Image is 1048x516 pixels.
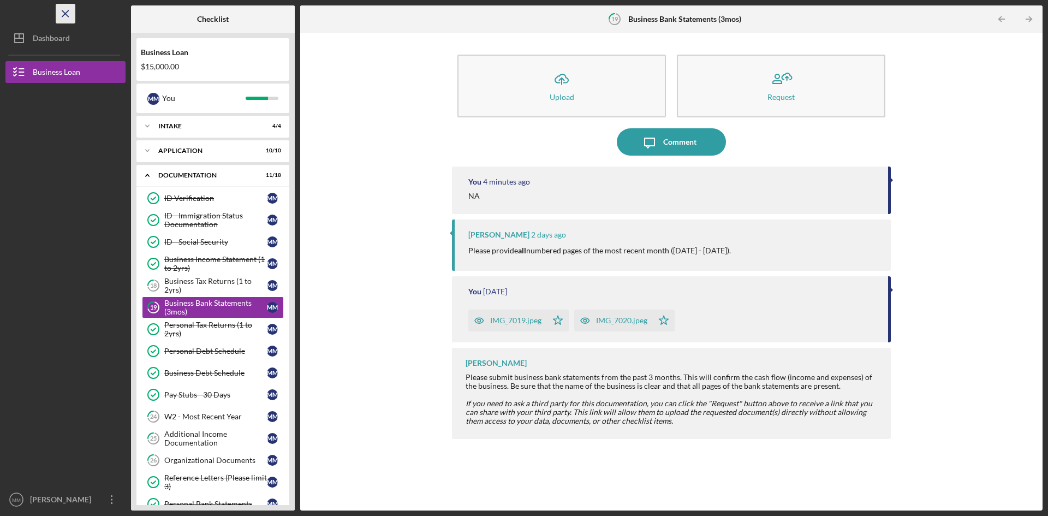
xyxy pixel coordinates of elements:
[142,449,284,471] a: 26Organizational DocumentsMM
[142,406,284,428] a: 24W2 - Most Recent YearMM
[267,346,278,357] div: M M
[33,61,80,86] div: Business Loan
[164,390,267,399] div: Pay Stubs - 30 Days
[164,255,267,272] div: Business Income Statement (1 to 2yrs)
[158,123,254,129] div: Intake
[164,347,267,355] div: Personal Debt Schedule
[468,287,481,296] div: You
[267,433,278,444] div: M M
[158,172,254,179] div: Documentation
[141,62,285,71] div: $15,000.00
[267,367,278,378] div: M M
[483,177,530,186] time: 2025-10-09 15:23
[5,61,126,83] button: Business Loan
[150,282,157,289] tspan: 18
[596,316,647,325] div: IMG_7020.jpeg
[150,304,157,311] tspan: 19
[468,310,569,331] button: IMG_7019.jpeg
[164,211,267,229] div: ID - Immigration Status Documentation
[468,192,480,200] div: NA
[142,428,284,449] a: 25Additional Income DocumentationMM
[490,316,541,325] div: IMG_7019.jpeg
[267,499,278,509] div: M M
[142,275,284,296] a: 18Business Tax Returns (1 to 2yrs)MM
[468,177,481,186] div: You
[164,369,267,377] div: Business Debt Schedule
[142,253,284,275] a: Business Income Statement (1 to 2yrs)MM
[663,128,696,156] div: Comment
[468,245,731,257] p: Please provide numbered pages of the most recent month ([DATE] - [DATE]).
[628,15,741,23] b: Business Bank Statements (3mos)
[457,55,666,117] button: Upload
[267,324,278,335] div: M M
[142,209,284,231] a: ID - Immigration Status DocumentationMM
[164,299,267,316] div: Business Bank Statements (3mos)
[261,123,281,129] div: 4 / 4
[147,93,159,105] div: M M
[611,15,618,22] tspan: 19
[164,277,267,294] div: Business Tax Returns (1 to 2yrs)
[267,389,278,400] div: M M
[267,215,278,226] div: M M
[267,236,278,247] div: M M
[142,231,284,253] a: ID - Social SecurityMM
[466,359,527,367] div: [PERSON_NAME]
[267,258,278,269] div: M M
[164,473,267,491] div: Reference Letters (Please limit 3)
[466,373,880,390] div: Please submit business bank statements from the past 3 months. This will confirm the cash flow (i...
[164,321,267,338] div: Personal Tax Returns (1 to 2yrs)
[267,411,278,422] div: M M
[150,413,157,420] tspan: 24
[518,246,526,255] strong: all
[142,362,284,384] a: Business Debt ScheduleMM
[267,477,278,488] div: M M
[5,27,126,49] button: Dashboard
[142,318,284,340] a: Personal Tax Returns (1 to 2yrs)MM
[164,430,267,447] div: Additional Income Documentation
[466,399,880,425] div: ​
[261,147,281,154] div: 10 / 10
[141,48,285,57] div: Business Loan
[267,193,278,204] div: M M
[158,147,254,154] div: Application
[197,15,229,23] b: Checklist
[267,280,278,291] div: M M
[617,128,726,156] button: Comment
[150,435,157,442] tspan: 25
[150,457,157,464] tspan: 26
[164,194,267,203] div: ID Verification
[142,340,284,362] a: Personal Debt ScheduleMM
[767,93,795,101] div: Request
[142,384,284,406] a: Pay Stubs - 30 DaysMM
[164,238,267,246] div: ID - Social Security
[12,497,21,503] text: MM
[142,187,284,209] a: ID VerificationMM
[267,302,278,313] div: M M
[261,172,281,179] div: 11 / 18
[531,230,566,239] time: 2025-10-07 18:00
[164,500,267,508] div: Personal Bank Statements
[677,55,885,117] button: Request
[574,310,675,331] button: IMG_7020.jpeg
[164,412,267,421] div: W2 - Most Recent Year
[33,27,70,52] div: Dashboard
[468,230,529,239] div: [PERSON_NAME]
[142,493,284,515] a: Personal Bank StatementsMM
[466,399,872,425] em: If you need to ask a third party for this documentation, you can click the "Request" button above...
[267,455,278,466] div: M M
[164,456,267,465] div: Organizational Documents
[550,93,574,101] div: Upload
[162,89,246,108] div: You
[483,287,507,296] time: 2025-10-02 03:21
[142,296,284,318] a: 19Business Bank Statements (3mos)MM
[142,471,284,493] a: Reference Letters (Please limit 3)MM
[5,489,126,511] button: MM[PERSON_NAME] [PERSON_NAME]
